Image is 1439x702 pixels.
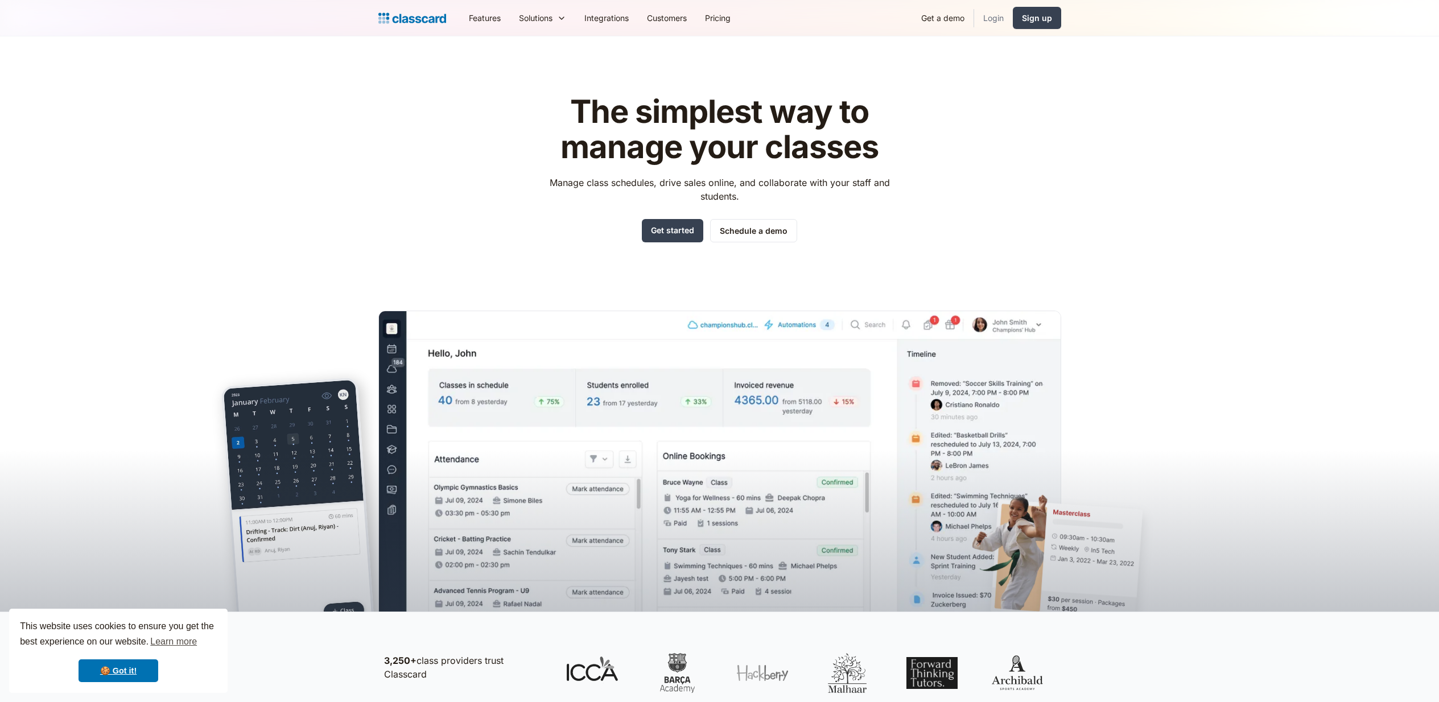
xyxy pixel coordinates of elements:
div: Sign up [1022,12,1052,24]
a: Sign up [1013,7,1061,29]
a: Login [974,5,1013,31]
a: Integrations [575,5,638,31]
a: Features [460,5,510,31]
a: Get a demo [912,5,974,31]
h1: The simplest way to manage your classes [539,94,900,164]
a: Pricing [696,5,740,31]
a: Logo [378,10,446,26]
strong: 3,250+ [384,655,417,666]
a: learn more about cookies [149,633,199,650]
a: Get started [642,219,703,242]
div: Solutions [510,5,575,31]
span: This website uses cookies to ensure you get the best experience on our website. [20,620,217,650]
a: Schedule a demo [710,219,797,242]
p: class providers trust Classcard [384,654,543,681]
p: Manage class schedules, drive sales online, and collaborate with your staff and students. [539,176,900,203]
a: dismiss cookie message [79,659,158,682]
a: Customers [638,5,696,31]
div: cookieconsent [9,609,228,693]
div: Solutions [519,12,552,24]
